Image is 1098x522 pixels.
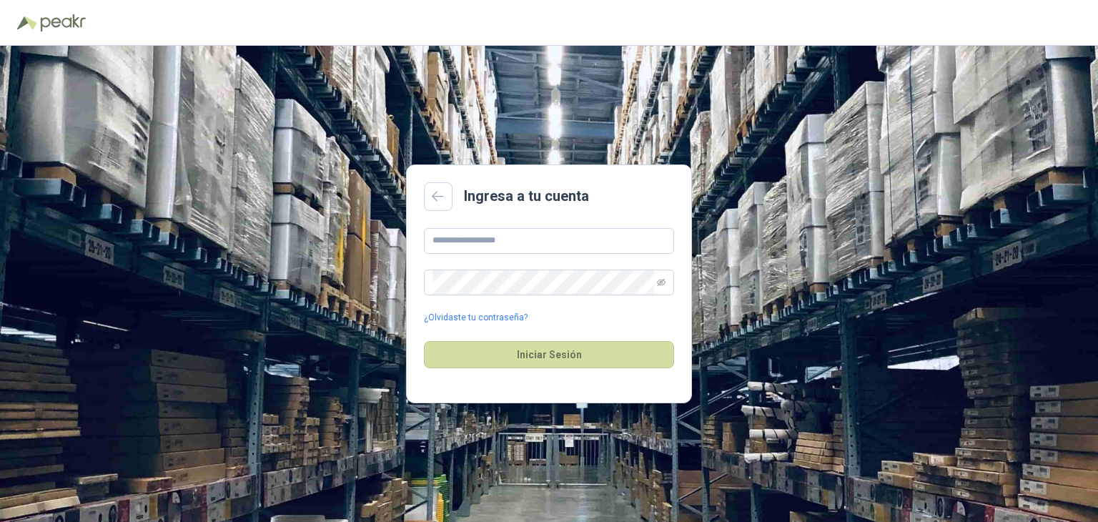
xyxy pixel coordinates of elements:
a: ¿Olvidaste tu contraseña? [424,311,528,325]
button: Iniciar Sesión [424,341,674,368]
img: Peakr [40,14,86,31]
h2: Ingresa a tu cuenta [464,185,589,207]
img: Logo [17,16,37,30]
span: eye-invisible [657,278,666,287]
